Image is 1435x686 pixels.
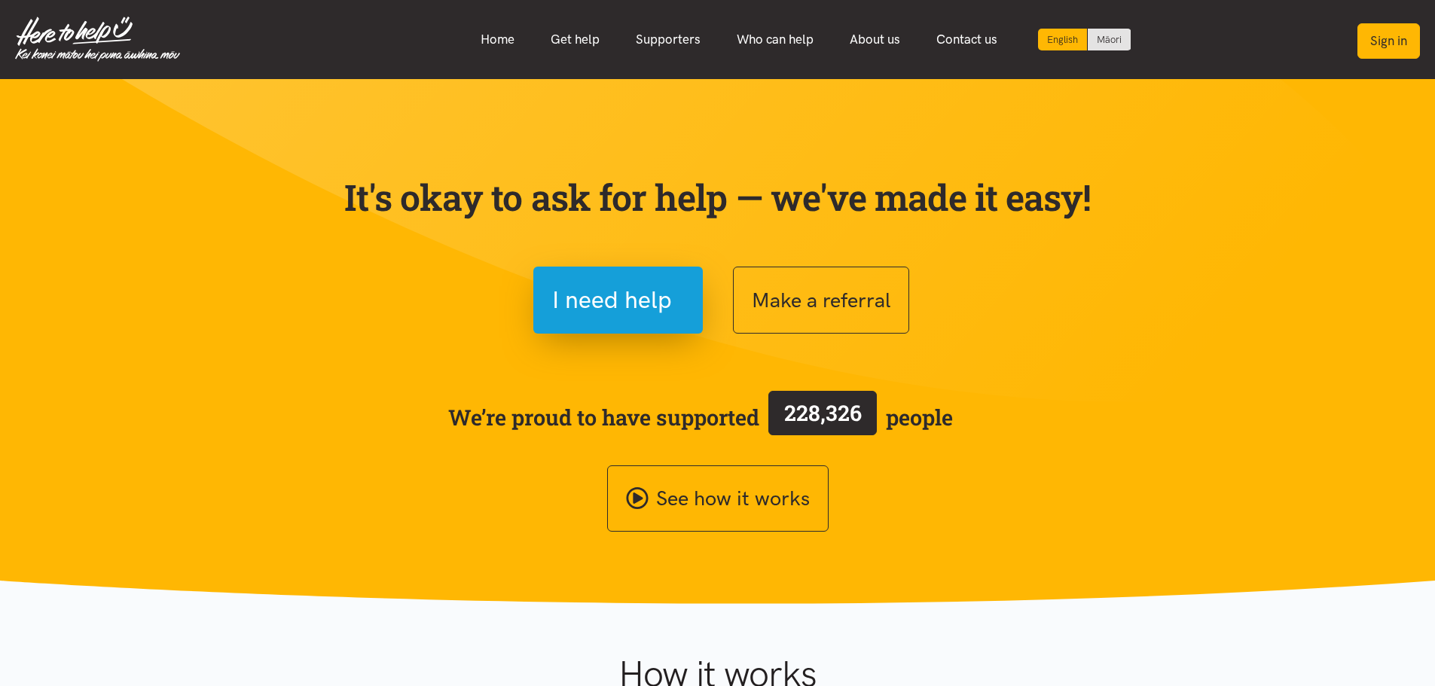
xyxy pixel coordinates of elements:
a: Get help [533,23,618,56]
span: 228,326 [784,398,862,427]
button: I need help [533,267,703,334]
img: Home [15,17,180,62]
button: Make a referral [733,267,909,334]
a: Who can help [719,23,832,56]
p: It's okay to ask for help — we've made it easy! [341,175,1095,219]
div: Language toggle [1038,29,1131,50]
div: Current language [1038,29,1088,50]
a: Supporters [618,23,719,56]
a: 228,326 [759,388,886,447]
a: Home [463,23,533,56]
a: See how it works [607,465,829,532]
a: Switch to Te Reo Māori [1088,29,1131,50]
button: Sign in [1357,23,1420,59]
a: Contact us [918,23,1015,56]
a: About us [832,23,918,56]
span: We’re proud to have supported people [448,388,953,447]
span: I need help [552,281,672,319]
